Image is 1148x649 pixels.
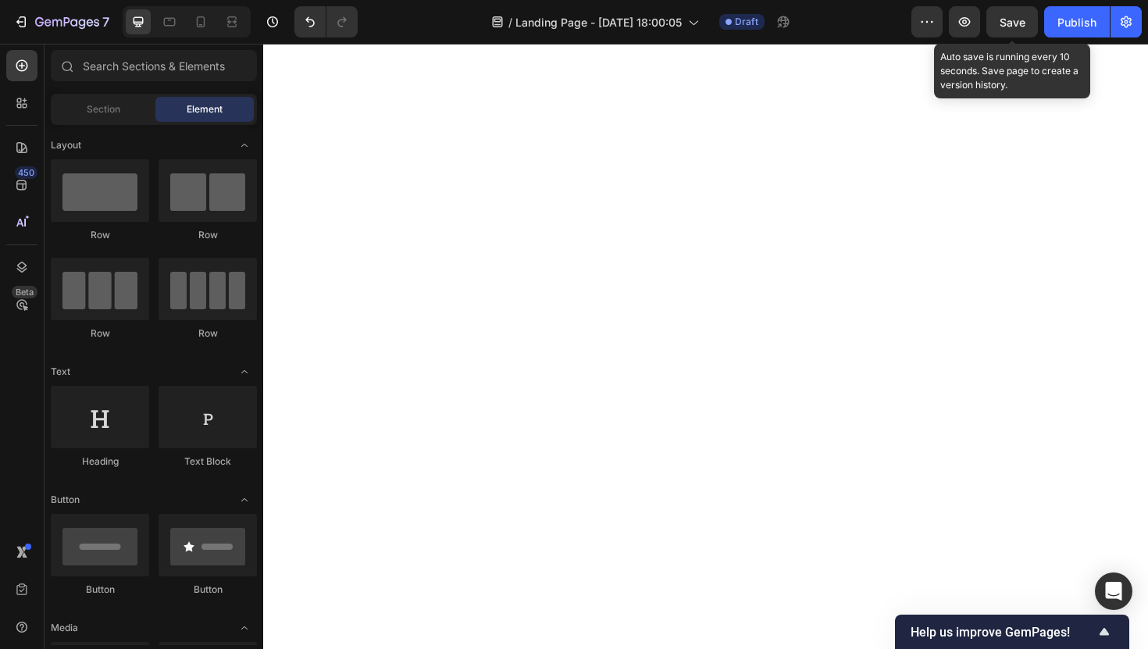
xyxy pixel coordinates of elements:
span: Section [87,102,120,116]
div: 450 [15,166,37,179]
iframe: Design area [263,44,1148,649]
div: Row [159,326,257,341]
div: Text Block [159,455,257,469]
span: Toggle open [232,615,257,640]
div: Button [159,583,257,597]
span: / [508,14,512,30]
span: Toggle open [232,133,257,158]
div: Publish [1057,14,1096,30]
span: Draft [735,15,758,29]
button: Show survey - Help us improve GemPages! [911,622,1114,641]
span: Toggle open [232,487,257,512]
button: Save [986,6,1038,37]
span: Help us improve GemPages! [911,625,1095,640]
span: Save [1000,16,1025,29]
span: Layout [51,138,81,152]
p: 7 [102,12,109,31]
span: Landing Page - [DATE] 18:00:05 [515,14,682,30]
div: Undo/Redo [294,6,358,37]
div: Row [51,228,149,242]
button: 7 [6,6,116,37]
span: Media [51,621,78,635]
span: Toggle open [232,359,257,384]
input: Search Sections & Elements [51,50,257,81]
span: Text [51,365,70,379]
div: Row [159,228,257,242]
span: Button [51,493,80,507]
div: Beta [12,286,37,298]
button: Publish [1044,6,1110,37]
div: Row [51,326,149,341]
div: Heading [51,455,149,469]
div: Button [51,583,149,597]
span: Element [187,102,223,116]
div: Open Intercom Messenger [1095,572,1132,610]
